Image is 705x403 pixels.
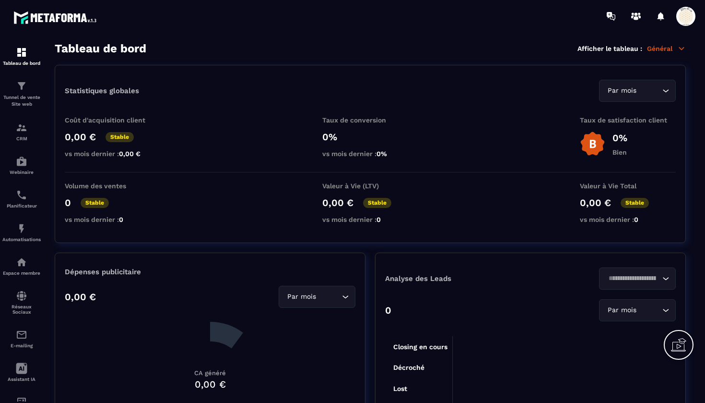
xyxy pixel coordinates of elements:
[599,80,676,102] div: Search for option
[363,198,391,208] p: Stable
[16,223,27,234] img: automations
[2,216,41,249] a: automationsautomationsAutomatisations
[16,156,27,167] img: automations
[16,256,27,268] img: automations
[2,249,41,283] a: automationsautomationsEspace membre
[2,377,41,382] p: Assistant IA
[580,182,676,190] p: Valeur à Vie Total
[2,343,41,348] p: E-mailing
[393,385,407,392] tspan: Lost
[13,9,100,26] img: logo
[65,182,161,190] p: Volume des ventes
[612,148,627,156] p: Bien
[376,150,387,158] span: 0%
[2,136,41,141] p: CRM
[2,322,41,355] a: emailemailE-mailing
[2,304,41,315] p: Réseaux Sociaux
[16,290,27,302] img: social-network
[605,273,660,284] input: Search for option
[16,189,27,201] img: scheduler
[322,150,418,158] p: vs mois dernier :
[322,116,418,124] p: Taux de conversion
[322,197,353,208] p: 0,00 €
[65,291,96,303] p: 0,00 €
[376,216,381,223] span: 0
[65,197,71,208] p: 0
[2,270,41,276] p: Espace membre
[16,122,27,134] img: formation
[318,292,340,302] input: Search for option
[119,150,141,158] span: 0,00 €
[65,116,161,124] p: Coût d'acquisition client
[634,216,638,223] span: 0
[2,94,41,108] p: Tunnel de vente Site web
[605,85,638,96] span: Par mois
[16,80,27,92] img: formation
[65,216,161,223] p: vs mois dernier :
[279,286,355,308] div: Search for option
[605,305,638,316] span: Par mois
[2,61,41,66] p: Tableau de bord
[65,131,96,143] p: 0,00 €
[599,268,676,290] div: Search for option
[647,44,686,53] p: Général
[621,198,649,208] p: Stable
[2,237,41,242] p: Automatisations
[2,182,41,216] a: schedulerschedulerPlanificateur
[55,42,146,55] h3: Tableau de bord
[2,148,41,182] a: automationsautomationsWebinaire
[580,131,605,157] img: b-badge-o.b3b20ee6.svg
[385,274,530,283] p: Analyse des Leads
[16,329,27,341] img: email
[119,216,123,223] span: 0
[638,305,660,316] input: Search for option
[638,85,660,96] input: Search for option
[580,216,676,223] p: vs mois dernier :
[322,216,418,223] p: vs mois dernier :
[2,115,41,148] a: formationformationCRM
[393,364,424,371] tspan: Décroché
[285,292,318,302] span: Par mois
[65,268,355,276] p: Dépenses publicitaire
[322,131,418,143] p: 0%
[2,170,41,175] p: Webinaire
[16,47,27,58] img: formation
[106,132,134,142] p: Stable
[599,299,676,321] div: Search for option
[2,355,41,389] a: Assistant IA
[2,39,41,73] a: formationformationTableau de bord
[65,150,161,158] p: vs mois dernier :
[2,283,41,322] a: social-networksocial-networkRéseaux Sociaux
[2,73,41,115] a: formationformationTunnel de vente Site web
[580,197,611,208] p: 0,00 €
[2,203,41,208] p: Planificateur
[612,132,627,144] p: 0%
[385,305,391,316] p: 0
[580,116,676,124] p: Taux de satisfaction client
[577,45,642,52] p: Afficher le tableau :
[322,182,418,190] p: Valeur à Vie (LTV)
[393,343,447,351] tspan: Closing en cours
[65,86,139,95] p: Statistiques globales
[81,198,109,208] p: Stable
